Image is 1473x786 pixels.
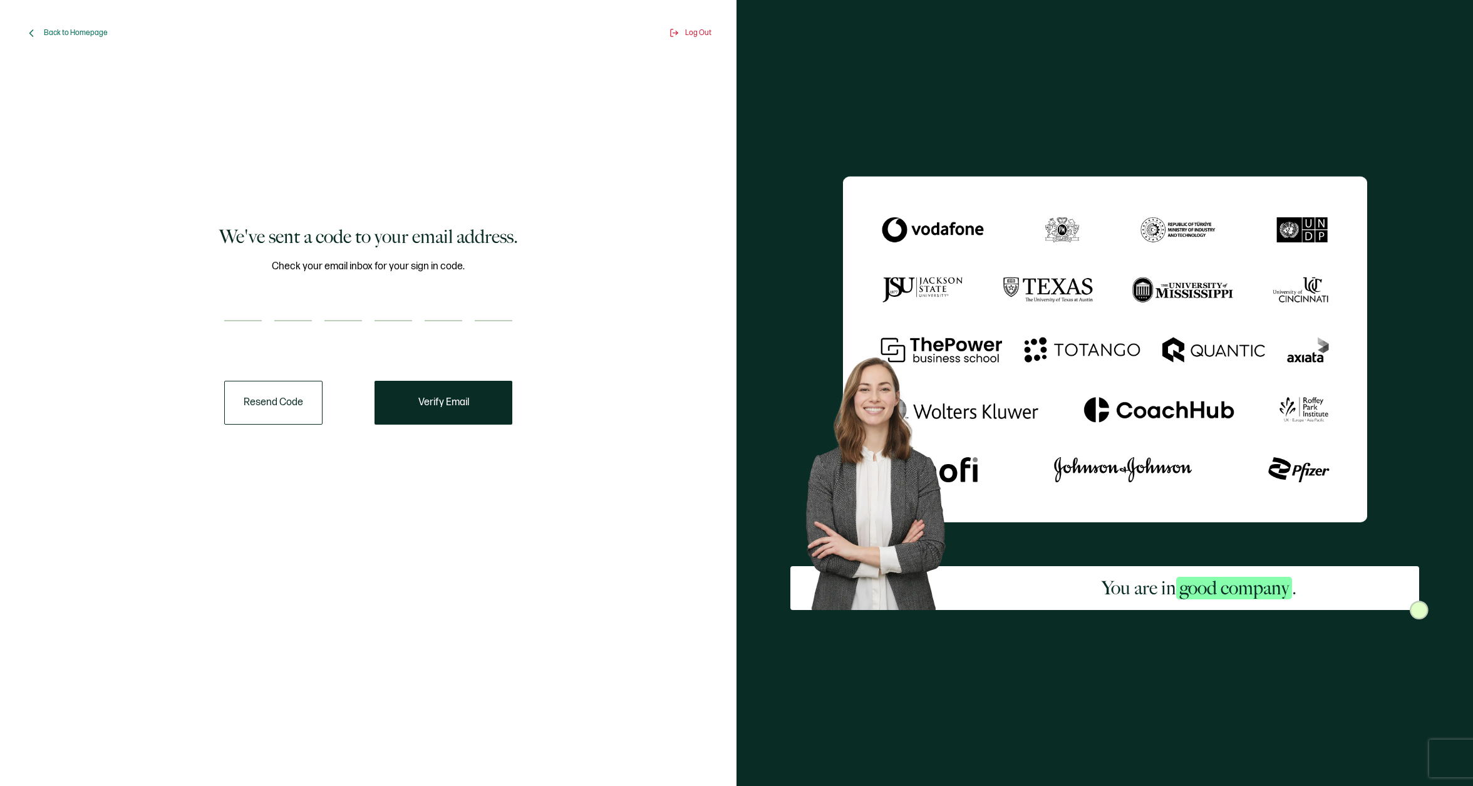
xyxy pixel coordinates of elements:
[1410,601,1429,619] img: Sertifier Signup
[272,259,465,274] span: Check your email inbox for your sign in code.
[843,176,1367,522] img: Sertifier We've sent a code to your email address.
[418,398,469,408] span: Verify Email
[685,28,711,38] span: Log Out
[224,381,323,425] button: Resend Code
[1176,577,1292,599] span: good company
[219,224,518,249] h1: We've sent a code to your email address.
[790,344,979,609] img: Sertifier Signup - You are in <span class="strong-h">good company</span>. Hero
[44,28,108,38] span: Back to Homepage
[1102,576,1296,601] h2: You are in .
[375,381,512,425] button: Verify Email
